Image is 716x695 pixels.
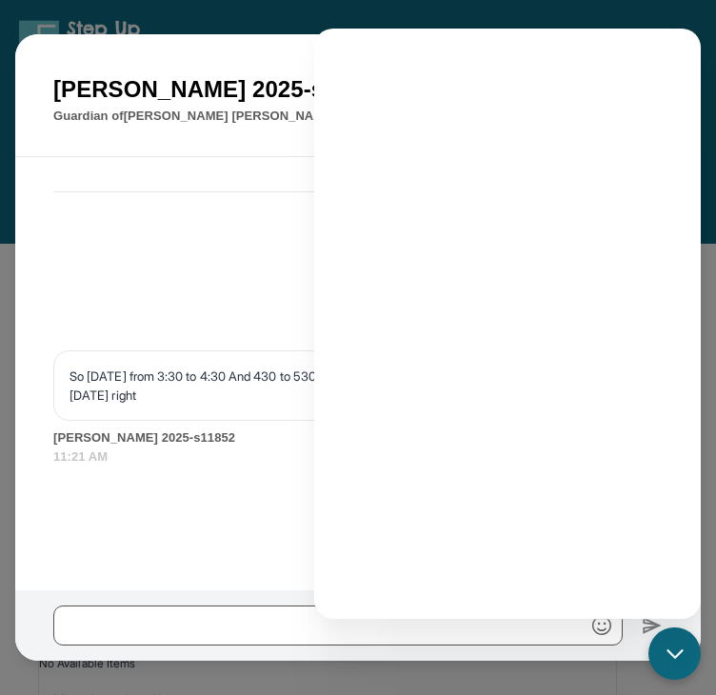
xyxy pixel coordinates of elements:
iframe: Chatbot [314,29,701,620]
p: Guardian of [PERSON_NAME] [PERSON_NAME] [53,107,388,126]
img: Emoji [592,616,611,635]
img: Send icon [642,614,663,636]
p: So [DATE] from 3:30 to 4:30 And 430 to 530 [DATE] right [70,367,342,405]
span: [PERSON_NAME] 2025-s11852 [53,428,663,447]
h3: [DATE] [53,165,663,184]
span: 11:21 AM [53,447,663,467]
button: chat-button [648,627,701,680]
h1: [PERSON_NAME] 2025-s11852 [53,72,388,107]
